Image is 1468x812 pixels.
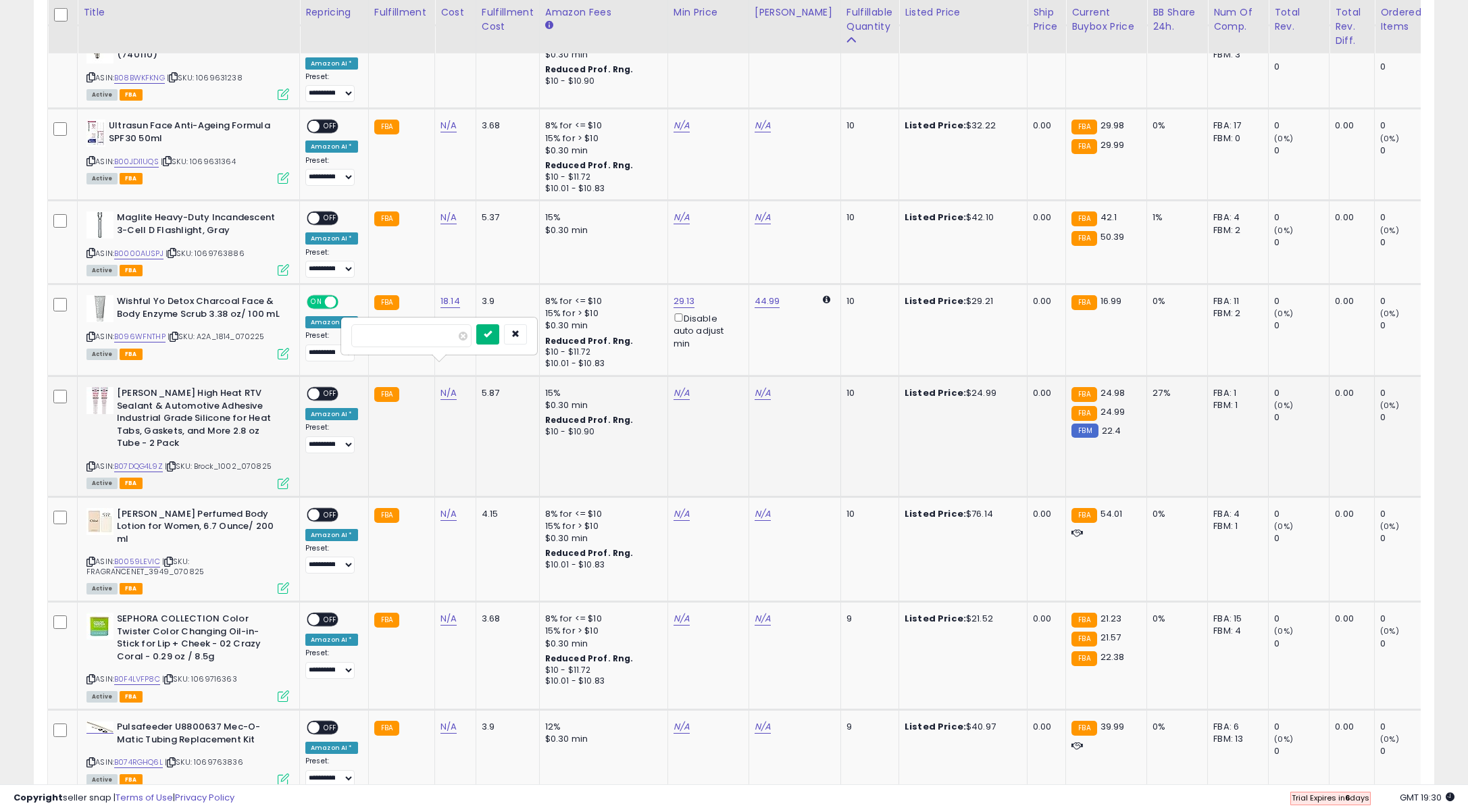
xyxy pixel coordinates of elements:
[1292,792,1369,803] span: Trial Expires in days
[1274,532,1329,544] div: 0
[545,172,657,183] div: $10 - $11.72
[545,183,657,195] div: $10.01 - $10.83
[545,20,553,32] small: Amazon Fees.
[545,532,657,544] div: $0.30 min
[482,613,529,625] div: 3.68
[846,211,888,224] div: 10
[114,757,163,768] a: B074RGHQ6L
[120,478,143,489] span: FBA
[440,295,460,308] a: 18.14
[1213,613,1258,625] div: FBA: 15
[320,121,341,132] span: OFF
[905,211,1017,224] div: $42.10
[905,612,966,625] b: Listed Price:
[374,613,399,628] small: FBA
[545,64,634,75] b: Reduced Prof. Rng.
[1335,211,1364,224] div: 0.00
[1345,792,1350,803] b: 6
[440,507,457,521] a: N/A
[114,331,166,342] a: B096WFNTHP
[1274,508,1329,520] div: 0
[905,295,1017,307] div: $29.21
[86,387,113,414] img: 41NSbJny4EL._SL40_.jpg
[545,335,634,347] b: Reduced Prof. Rng.
[1100,405,1125,418] span: 24.99
[1213,625,1258,637] div: FBM: 4
[1380,225,1399,236] small: (0%)
[1274,626,1293,636] small: (0%)
[116,791,173,804] a: Terms of Use
[114,156,159,168] a: B00JDI1UQS
[1153,120,1197,132] div: 0%
[1213,5,1263,34] div: Num of Comp.
[905,211,966,224] b: Listed Price:
[482,211,529,224] div: 5.37
[374,387,399,402] small: FBA
[1071,508,1096,523] small: FBA
[1033,5,1060,34] div: Ship Price
[482,387,529,399] div: 5.87
[905,120,1017,132] div: $32.22
[545,307,657,320] div: 15% for > $10
[545,547,634,559] b: Reduced Prof. Rng.
[755,119,771,132] a: N/A
[545,295,657,307] div: 8% for <= $10
[1071,651,1096,666] small: FBA
[1071,295,1096,310] small: FBA
[1213,399,1258,411] div: FBM: 1
[120,89,143,101] span: FBA
[755,612,771,626] a: N/A
[86,173,118,184] span: All listings currently available for purchase on Amazon
[1274,308,1293,319] small: (0%)
[1071,139,1096,154] small: FBA
[114,556,160,567] a: B0059LEVIC
[1213,120,1258,132] div: FBA: 17
[1033,120,1055,132] div: 0.00
[320,509,341,520] span: OFF
[1071,406,1096,421] small: FBA
[1153,5,1202,34] div: BB Share 24h.
[1274,745,1329,757] div: 0
[305,72,358,103] div: Preset:
[305,757,358,787] div: Preset:
[114,72,165,84] a: B08BWKFKNG
[374,721,399,736] small: FBA
[1071,387,1096,402] small: FBA
[1380,320,1435,332] div: 0
[305,232,358,245] div: Amazon AI *
[86,721,113,733] img: 31jqlEfXCLL._SL40_.jpg
[305,331,358,361] div: Preset:
[1153,613,1197,625] div: 0%
[117,721,281,749] b: Pulsafeeder U8800637 Mec-O-Matic Tubing Replacement Kit
[1274,225,1293,236] small: (0%)
[305,529,358,541] div: Amazon AI *
[1380,236,1435,249] div: 0
[1100,720,1125,733] span: 39.99
[86,556,204,576] span: | SKU: FRAGRANCENET_3949_070825
[1274,638,1329,650] div: 0
[120,349,143,360] span: FBA
[175,791,234,804] a: Privacy Policy
[308,297,325,308] span: ON
[86,295,113,322] img: 313HE-s5EwL._SL40_.jpg
[674,5,743,20] div: Min Price
[86,691,118,703] span: All listings currently available for purchase on Amazon
[846,613,888,625] div: 9
[545,676,657,687] div: $10.01 - $10.83
[545,211,657,224] div: 15%
[120,173,143,184] span: FBA
[1213,733,1258,745] div: FBM: 13
[1380,532,1435,544] div: 0
[846,5,893,34] div: Fulfillable Quantity
[905,508,1017,520] div: $76.14
[1153,387,1197,399] div: 27%
[545,5,662,20] div: Amazon Fees
[846,295,888,307] div: 10
[305,742,358,754] div: Amazon AI *
[674,720,690,734] a: N/A
[1071,632,1096,646] small: FBA
[905,5,1021,20] div: Listed Price
[168,331,265,342] span: | SKU: A2A_1814_070225
[440,386,457,400] a: N/A
[674,386,690,400] a: N/A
